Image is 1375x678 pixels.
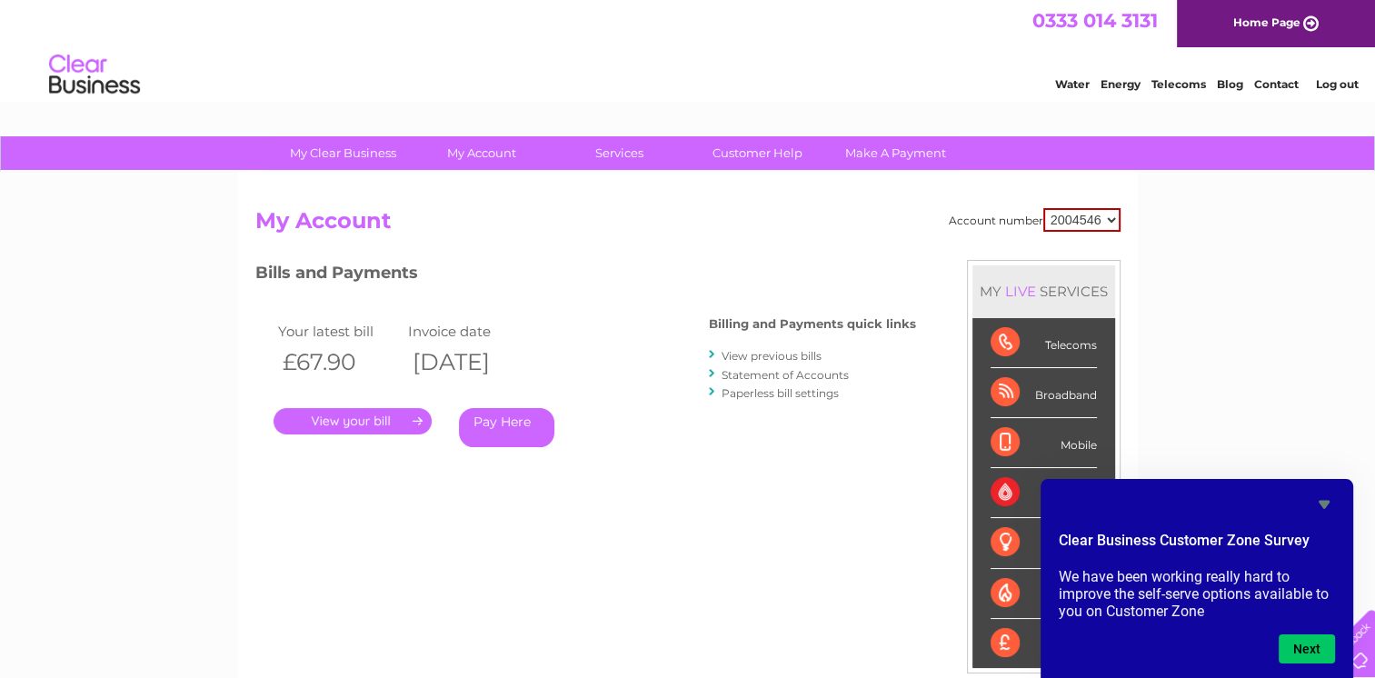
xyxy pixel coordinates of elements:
[274,319,404,344] td: Your latest bill
[1059,568,1335,620] p: We have been working really hard to improve the self-serve options available to you on Customer Zone
[821,136,971,170] a: Make A Payment
[991,468,1097,518] div: Water
[722,386,839,400] a: Paperless bill settings
[1032,9,1158,32] a: 0333 014 3131
[404,319,534,344] td: Invoice date
[709,317,916,331] h4: Billing and Payments quick links
[274,344,404,381] th: £67.90
[1217,77,1243,91] a: Blog
[1059,494,1335,663] div: Clear Business Customer Zone Survey
[1254,77,1299,91] a: Contact
[404,344,534,381] th: [DATE]
[1315,77,1358,91] a: Log out
[48,47,141,103] img: logo.png
[991,318,1097,368] div: Telecoms
[1055,77,1090,91] a: Water
[991,569,1097,619] div: Gas
[972,265,1115,317] div: MY SERVICES
[722,368,849,382] a: Statement of Accounts
[259,10,1118,88] div: Clear Business is a trading name of Verastar Limited (registered in [GEOGRAPHIC_DATA] No. 3667643...
[991,619,1097,668] div: Payments
[1279,634,1335,663] button: Next question
[255,260,916,292] h3: Bills and Payments
[544,136,694,170] a: Services
[459,408,554,447] a: Pay Here
[991,368,1097,418] div: Broadband
[683,136,832,170] a: Customer Help
[255,208,1121,243] h2: My Account
[1059,530,1335,561] h2: Clear Business Customer Zone Survey
[1101,77,1141,91] a: Energy
[991,518,1097,568] div: Electricity
[268,136,418,170] a: My Clear Business
[1001,283,1040,300] div: LIVE
[406,136,556,170] a: My Account
[949,208,1121,232] div: Account number
[274,408,432,434] a: .
[722,349,822,363] a: View previous bills
[991,418,1097,468] div: Mobile
[1313,494,1335,515] button: Hide survey
[1151,77,1206,91] a: Telecoms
